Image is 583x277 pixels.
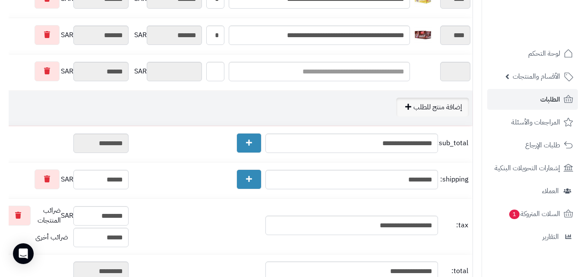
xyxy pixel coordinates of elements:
span: 1 [509,210,520,219]
a: التقارير [487,226,578,247]
a: طلبات الإرجاع [487,135,578,156]
a: المراجعات والأسئلة [487,112,578,133]
div: SAR [4,25,129,45]
span: ضرائب المنتجات [35,206,61,226]
span: المراجعات والأسئلة [511,116,560,128]
span: shipping: [440,175,468,185]
span: ضرائب أخرى [35,232,68,242]
a: السلات المتروكة1 [487,204,578,224]
div: SAR [133,25,202,45]
div: SAR [4,206,129,226]
span: التقارير [542,231,559,243]
span: إشعارات التحويلات البنكية [495,162,560,174]
div: SAR [4,61,129,81]
span: total: [440,266,468,276]
div: SAR [4,169,129,189]
a: الطلبات [487,89,578,110]
span: طلبات الإرجاع [525,139,560,151]
span: لوحة التحكم [528,48,560,60]
img: 1747726830-6271002190226_1-40x40.jpg [414,26,432,44]
div: Open Intercom Messenger [13,243,34,264]
span: الأقسام والمنتجات [513,70,560,83]
span: sub_total: [440,138,468,148]
span: الطلبات [540,93,560,105]
span: السلات المتروكة [508,208,560,220]
span: tax: [440,220,468,230]
a: العملاء [487,181,578,201]
a: إضافة منتج للطلب [396,98,469,117]
div: SAR [133,62,202,81]
a: لوحة التحكم [487,43,578,64]
a: إشعارات التحويلات البنكية [487,158,578,178]
span: العملاء [542,185,559,197]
